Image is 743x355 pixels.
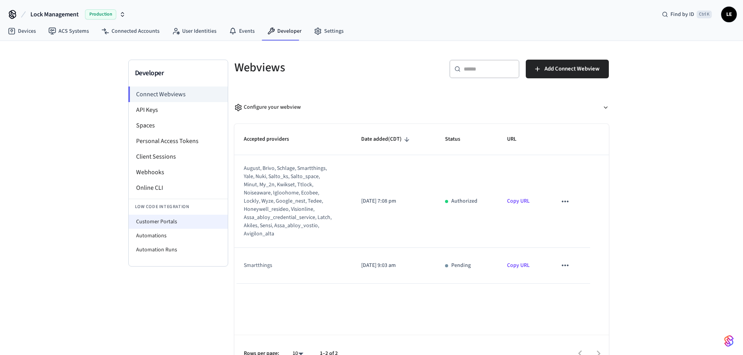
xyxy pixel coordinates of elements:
[234,124,609,284] table: sticky table
[451,197,477,205] p: Authorized
[361,133,412,145] span: Date added(CDT)
[129,133,228,149] li: Personal Access Tokens
[670,11,694,18] span: Find by ID
[361,261,426,270] p: [DATE] 9:03 am
[234,103,301,111] div: Configure your webview
[129,215,228,229] li: Customer Portals
[30,10,79,19] span: Lock Management
[445,133,470,145] span: Status
[656,7,718,21] div: Find by IDCtrl K
[95,24,166,38] a: Connected Accounts
[234,60,417,76] h5: Webviews
[129,199,228,215] li: Low Code Integration
[507,197,530,205] a: Copy URL
[129,164,228,180] li: Webhooks
[129,102,228,118] li: API Keys
[244,261,333,270] div: smartthings
[42,24,95,38] a: ACS Systems
[261,24,308,38] a: Developer
[526,60,609,78] button: Add Connect Webview
[2,24,42,38] a: Devices
[129,180,228,196] li: Online CLI
[223,24,261,38] a: Events
[451,261,471,270] p: Pending
[85,9,116,19] span: Production
[244,133,299,145] span: Accepted providers
[697,11,712,18] span: Ctrl K
[129,149,228,164] li: Client Sessions
[129,243,228,257] li: Automation Runs
[129,229,228,243] li: Automations
[234,97,609,118] button: Configure your webview
[722,7,736,21] span: LE
[166,24,223,38] a: User Identities
[128,87,228,102] li: Connect Webviews
[507,133,527,145] span: URL
[308,24,350,38] a: Settings
[135,68,222,79] h3: Developer
[361,197,426,205] p: [DATE] 7:08 pm
[244,164,333,238] div: august, brivo, schlage, smartthings, yale, nuki, salto_ks, salto_space, minut, my_2n, kwikset, tt...
[129,118,228,133] li: Spaces
[721,7,737,22] button: LE
[544,64,599,74] span: Add Connect Webview
[724,335,734,347] img: SeamLogoGradient.69752ec5.svg
[507,261,530,269] a: Copy URL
